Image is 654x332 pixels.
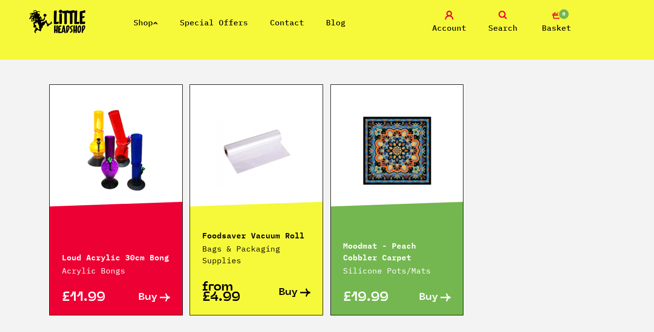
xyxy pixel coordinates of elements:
a: Special Offers [180,18,248,27]
a: Shop [134,18,158,27]
img: Little Head Shop Logo [29,10,86,33]
span: 0 [558,8,570,20]
p: Silicone Pots/Mats [343,265,451,276]
span: Buy [279,288,298,298]
p: from £4.99 [202,282,256,303]
p: £11.99 [62,293,116,303]
span: Account [432,22,466,34]
span: Search [488,22,518,34]
span: Buy [419,293,438,303]
a: Blog [326,18,346,27]
p: £19.99 [343,293,397,303]
a: Buy [397,293,451,303]
p: Loud Acrylic 30cm Bong [62,251,170,262]
p: Acrylic Bongs [62,265,170,276]
a: 0 Basket [532,11,581,34]
span: Buy [138,293,157,303]
a: Buy [256,282,310,303]
span: Basket [542,22,571,34]
a: Search [479,11,527,34]
a: Buy [116,293,170,303]
p: Moodmat - Peach Cobbler Carpet [343,239,451,262]
p: Bags & Packaging Supplies [202,243,310,266]
p: Foodsaver Vacuum Roll [202,229,310,240]
a: Contact [270,18,304,27]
